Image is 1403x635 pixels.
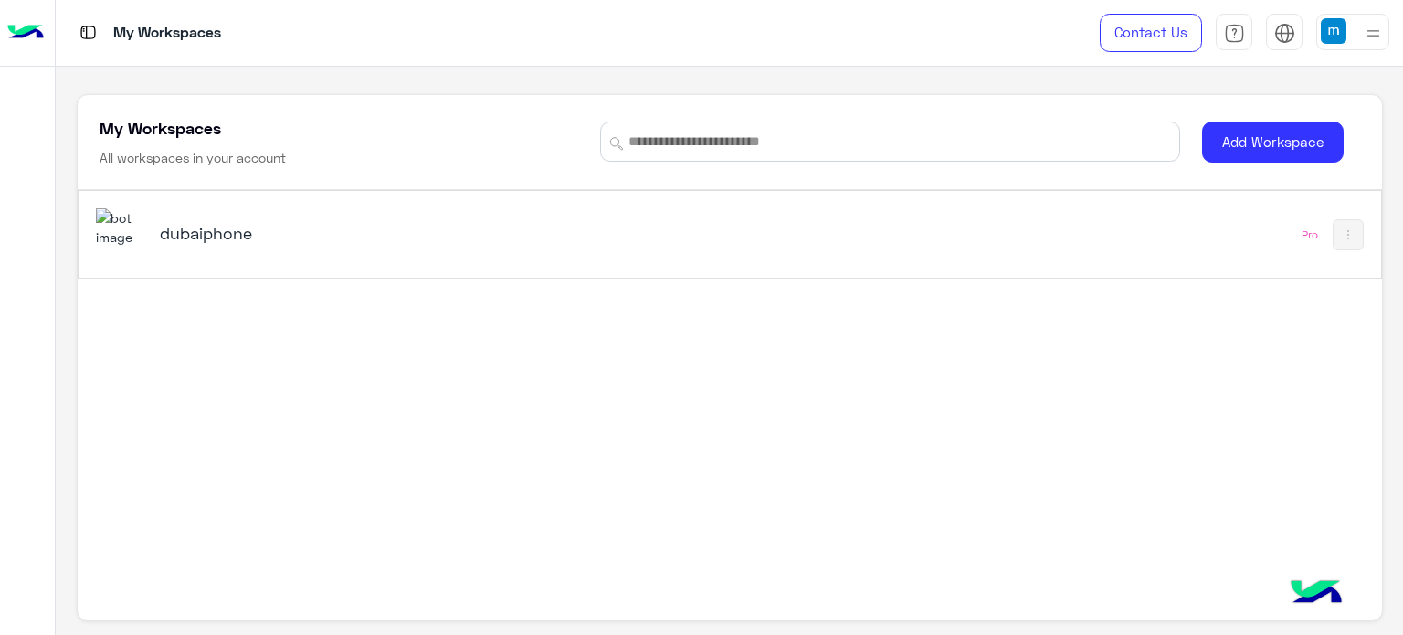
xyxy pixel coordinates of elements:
div: Pro [1302,228,1318,242]
img: tab [1274,23,1295,44]
img: hulul-logo.png [1284,562,1348,626]
img: Logo [7,14,44,52]
img: 1403182699927242 [96,208,145,248]
button: Add Workspace [1202,122,1344,163]
img: tab [77,21,100,44]
h5: dubaiphone [160,222,617,244]
a: tab [1216,14,1252,52]
p: My Workspaces [113,21,221,46]
h6: All workspaces in your account [100,149,286,167]
img: userImage [1321,18,1346,44]
a: Contact Us [1100,14,1202,52]
h5: My Workspaces [100,117,221,139]
img: tab [1224,23,1245,44]
img: profile [1362,22,1385,45]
